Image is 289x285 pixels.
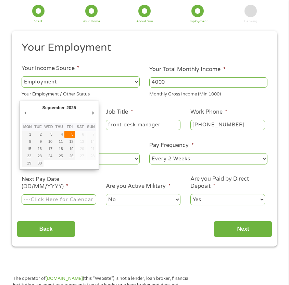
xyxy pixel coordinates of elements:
[33,138,43,145] button: 9
[64,145,75,152] button: 19
[22,160,33,167] button: 29
[190,175,265,190] label: Are you Paid by Direct Deposit
[188,20,208,23] div: Employment
[22,89,140,98] div: Your Employment / Other Status
[33,160,43,167] button: 30
[41,103,65,113] div: September
[54,145,64,152] button: 18
[67,125,73,129] abbr: Friday
[43,152,54,160] button: 24
[44,125,53,129] abbr: Wednesday
[22,41,263,55] h2: Your Employment
[55,125,63,129] abbr: Thursday
[190,120,265,130] input: (231) 754-4010
[106,109,133,116] label: Job Title
[64,131,75,138] button: 5
[33,152,43,160] button: 23
[54,131,64,138] button: 4
[22,131,33,138] button: 1
[106,183,171,190] label: Are you Active Military
[149,89,267,98] div: Monthly Gross Income (Min 1000)
[244,20,257,23] div: Banking
[23,125,32,129] abbr: Monday
[64,152,75,160] button: 26
[34,20,42,23] div: Start
[190,109,227,116] label: Work Phone
[83,20,100,23] div: Your Home
[22,138,33,145] button: 8
[65,103,77,113] div: 2025
[214,221,272,238] input: Next
[149,66,225,73] label: Your Total Monthly Income
[22,109,28,118] button: Previous Month
[22,145,33,152] button: 15
[90,109,96,118] button: Next Month
[54,152,64,160] button: 25
[43,131,54,138] button: 3
[149,77,267,88] input: 1800
[87,125,95,129] abbr: Sunday
[22,65,79,72] label: Your Income Source
[33,145,43,152] button: 16
[43,145,54,152] button: 17
[149,142,193,149] label: Pay Frequency
[136,20,153,23] div: About You
[33,131,43,138] button: 2
[22,194,96,205] input: Use the arrow keys to pick a date
[17,221,75,238] input: Back
[54,138,64,145] button: 11
[43,138,54,145] button: 10
[77,125,84,129] abbr: Saturday
[22,152,33,160] button: 22
[22,176,96,190] label: Next Pay Date (DD/MM/YYYY)
[46,276,83,281] a: [DOMAIN_NAME]
[34,125,42,129] abbr: Tuesday
[106,120,180,130] input: Cashier
[64,138,75,145] button: 12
